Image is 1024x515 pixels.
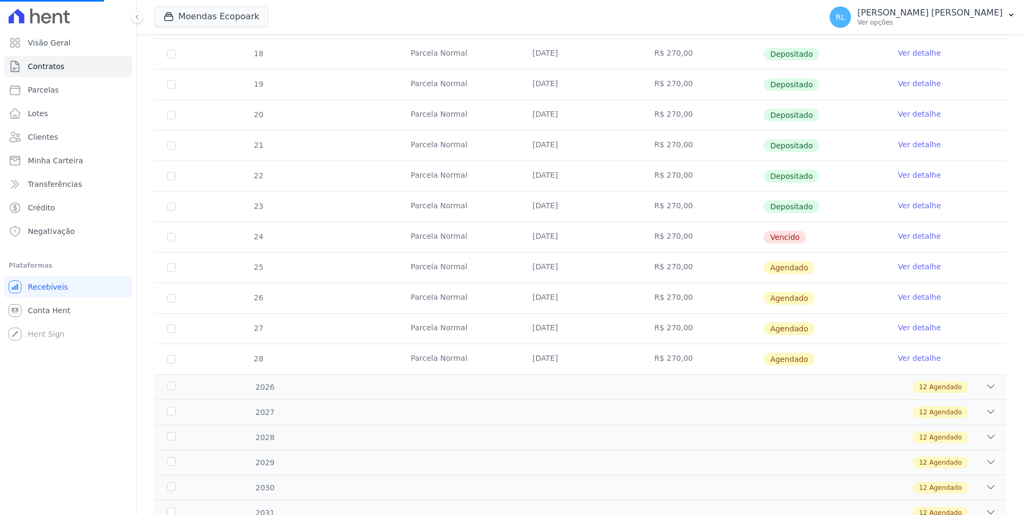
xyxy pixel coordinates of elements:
span: Transferências [28,179,82,190]
span: Agendado [929,407,962,417]
a: Crédito [4,197,132,218]
td: Parcela Normal [398,192,519,222]
span: Agendado [764,322,815,335]
td: R$ 270,00 [642,70,763,100]
td: [DATE] [519,192,641,222]
td: Parcela Normal [398,283,519,313]
span: 12 [919,407,927,417]
td: Parcela Normal [398,344,519,374]
td: R$ 270,00 [642,344,763,374]
td: R$ 270,00 [642,253,763,283]
span: Contratos [28,61,64,72]
td: [DATE] [519,39,641,69]
span: 12 [919,483,927,493]
td: [DATE] [519,161,641,191]
span: Depositado [764,78,819,91]
td: [DATE] [519,344,641,374]
span: Depositado [764,200,819,213]
a: Negativação [4,221,132,242]
div: Plataformas [9,259,128,272]
input: default [167,263,176,272]
span: Recebíveis [28,282,68,292]
span: Depositado [764,48,819,60]
a: Ver detalhe [898,48,941,58]
td: R$ 270,00 [642,131,763,161]
td: [DATE] [519,222,641,252]
td: Parcela Normal [398,70,519,100]
span: Depositado [764,170,819,183]
span: 27 [253,324,263,332]
span: Agendado [929,382,962,392]
span: Agendado [929,458,962,467]
a: Ver detalhe [898,261,941,272]
td: [DATE] [519,253,641,283]
a: Contratos [4,56,132,77]
td: Parcela Normal [398,253,519,283]
a: Ver detalhe [898,200,941,211]
td: Parcela Normal [398,222,519,252]
td: Parcela Normal [398,131,519,161]
span: Lotes [28,108,48,119]
span: 26 [253,293,263,302]
a: Minha Carteira [4,150,132,171]
td: R$ 270,00 [642,222,763,252]
a: Ver detalhe [898,322,941,333]
a: Recebíveis [4,276,132,298]
span: 28 [253,354,263,363]
td: [DATE] [519,314,641,344]
input: Só é possível selecionar pagamentos em aberto [167,141,176,150]
input: default [167,233,176,241]
a: Clientes [4,126,132,148]
a: Ver detalhe [898,170,941,180]
td: Parcela Normal [398,100,519,130]
td: Parcela Normal [398,161,519,191]
span: Agendado [929,433,962,442]
span: Depositado [764,109,819,122]
td: R$ 270,00 [642,283,763,313]
a: Transferências [4,173,132,195]
a: Visão Geral [4,32,132,54]
span: 24 [253,232,263,241]
a: Ver detalhe [898,78,941,89]
input: Só é possível selecionar pagamentos em aberto [167,50,176,58]
input: Só é possível selecionar pagamentos em aberto [167,172,176,180]
span: Parcelas [28,85,59,95]
a: Ver detalhe [898,109,941,119]
span: 21 [253,141,263,149]
span: Crédito [28,202,55,213]
span: Minha Carteira [28,155,83,166]
a: Ver detalhe [898,292,941,302]
a: Ver detalhe [898,139,941,150]
td: [DATE] [519,131,641,161]
span: Agendado [929,483,962,493]
button: Moendas Ecopoark [154,6,268,27]
td: Parcela Normal [398,39,519,69]
input: default [167,294,176,302]
span: 22 [253,171,263,180]
span: Agendado [764,353,815,366]
input: Só é possível selecionar pagamentos em aberto [167,111,176,119]
span: 18 [253,49,263,58]
span: 23 [253,202,263,210]
input: Só é possível selecionar pagamentos em aberto [167,202,176,211]
input: Só é possível selecionar pagamentos em aberto [167,80,176,89]
td: [DATE] [519,70,641,100]
span: Depositado [764,139,819,152]
span: Negativação [28,226,75,237]
span: 25 [253,263,263,271]
input: default [167,324,176,333]
a: Lotes [4,103,132,124]
span: Clientes [28,132,58,142]
p: Ver opções [857,18,1003,27]
span: Agendado [764,261,815,274]
a: Ver detalhe [898,353,941,363]
td: R$ 270,00 [642,314,763,344]
td: Parcela Normal [398,314,519,344]
span: Vencido [764,231,806,244]
a: Ver detalhe [898,231,941,241]
td: R$ 270,00 [642,100,763,130]
span: 20 [253,110,263,119]
a: Parcelas [4,79,132,101]
p: [PERSON_NAME] [PERSON_NAME] [857,7,1003,18]
span: 12 [919,433,927,442]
